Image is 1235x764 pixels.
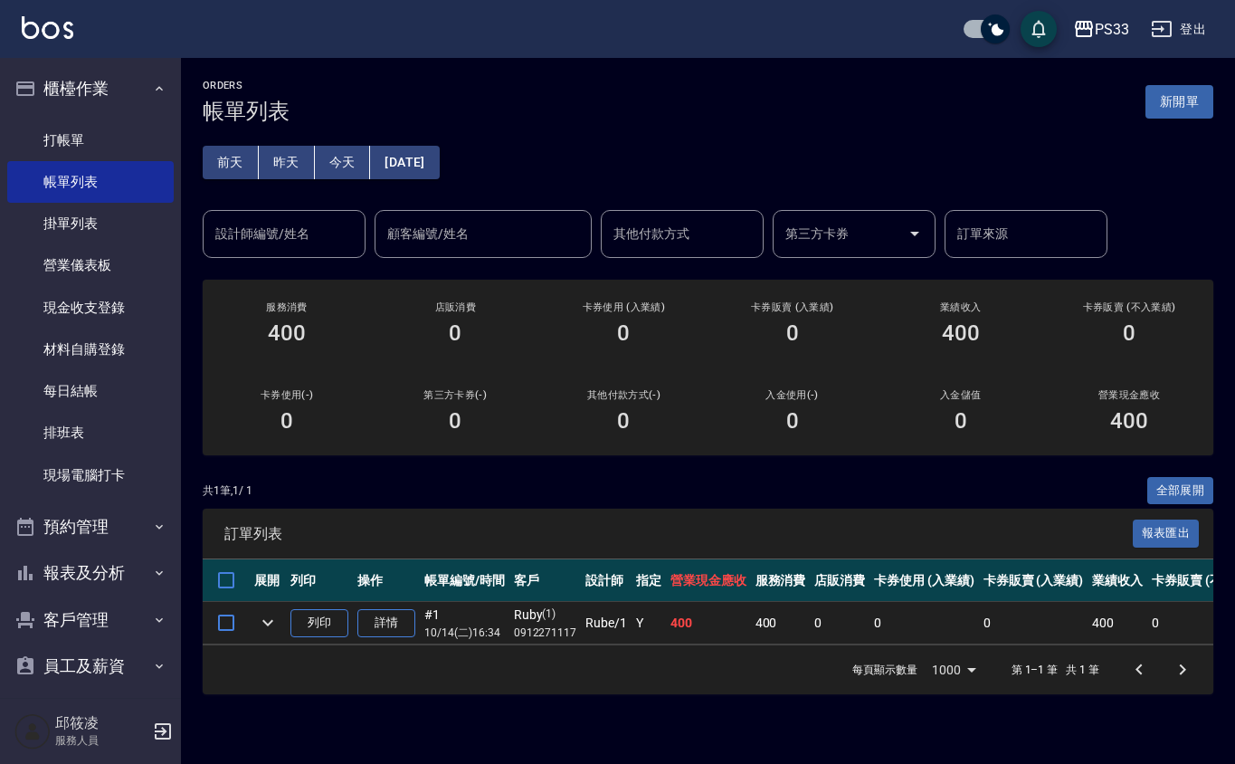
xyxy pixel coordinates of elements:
p: 10/14 (二) 16:34 [424,625,505,641]
h3: 0 [786,408,799,434]
h2: 第三方卡券(-) [393,389,518,401]
p: 共 1 筆, 1 / 1 [203,482,252,499]
h3: 0 [449,320,461,346]
th: 列印 [286,559,353,602]
button: Open [900,219,929,248]
a: 報表匯出 [1133,524,1200,541]
button: 預約管理 [7,503,174,550]
th: 設計師 [581,559,632,602]
td: Y [632,602,666,645]
a: 營業儀表板 [7,244,174,286]
button: 櫃檯作業 [7,65,174,112]
button: expand row [254,609,281,636]
h2: 其他付款方式(-) [561,389,686,401]
p: (1) [542,606,556,625]
a: 現場電腦打卡 [7,454,174,496]
h3: 0 [617,320,630,346]
h2: ORDERS [203,80,290,91]
th: 營業現金應收 [666,559,751,602]
h3: 0 [1123,320,1135,346]
a: 材料自購登錄 [7,329,174,370]
img: Logo [22,16,73,39]
span: 訂單列表 [224,525,1133,543]
h3: 0 [955,408,967,434]
h5: 邱筱凌 [55,714,147,732]
button: 客戶管理 [7,597,174,644]
a: 新開單 [1145,92,1213,110]
a: 現金收支登錄 [7,287,174,329]
h3: 0 [617,408,630,434]
th: 帳單編號/時間 [420,559,509,602]
th: 客戶 [509,559,582,602]
td: 0 [979,602,1088,645]
th: 店販消費 [810,559,869,602]
a: 掛單列表 [7,203,174,244]
td: 400 [666,602,751,645]
h3: 400 [1110,408,1148,434]
p: 第 1–1 筆 共 1 筆 [1012,662,1099,678]
th: 卡券販賣 (入業績) [979,559,1088,602]
th: 業績收入 [1088,559,1147,602]
h2: 營業現金應收 [1067,389,1192,401]
p: 0912271117 [514,625,577,641]
td: Rube /1 [581,602,632,645]
a: 排班表 [7,412,174,454]
h3: 帳單列表 [203,99,290,124]
h2: 業績收入 [898,301,1023,313]
button: 今天 [315,146,371,179]
button: 列印 [290,609,348,637]
p: 每頁顯示數量 [852,662,917,678]
h2: 入金使用(-) [729,389,854,401]
a: 詳情 [357,609,415,637]
h3: 服務消費 [224,301,349,313]
a: 打帳單 [7,119,174,161]
h2: 店販消費 [393,301,518,313]
h3: 0 [449,408,461,434]
img: Person [14,713,51,750]
td: 0 [869,602,979,645]
h2: 卡券販賣 (入業績) [729,301,854,313]
th: 指定 [632,559,666,602]
button: PS33 [1066,11,1136,48]
p: 服務人員 [55,732,147,749]
button: 報表匯出 [1133,520,1200,548]
h2: 卡券使用(-) [224,389,349,401]
button: 登出 [1144,13,1213,46]
div: PS33 [1095,18,1129,41]
h3: 400 [942,320,980,346]
h2: 卡券使用 (入業績) [561,301,686,313]
a: 帳單列表 [7,161,174,203]
th: 服務消費 [751,559,811,602]
h3: 0 [280,408,293,434]
button: [DATE] [370,146,439,179]
td: 400 [751,602,811,645]
td: #1 [420,602,509,645]
button: 前天 [203,146,259,179]
button: 昨天 [259,146,315,179]
button: 員工及薪資 [7,643,174,690]
div: Ruby [514,606,577,625]
button: 全部展開 [1147,477,1214,505]
th: 操作 [353,559,420,602]
a: 每日結帳 [7,370,174,412]
td: 400 [1088,602,1147,645]
button: 新開單 [1145,85,1213,119]
div: 1000 [925,645,983,694]
th: 卡券使用 (入業績) [869,559,979,602]
button: 報表及分析 [7,549,174,597]
td: 0 [810,602,869,645]
th: 展開 [250,559,286,602]
h3: 400 [268,320,306,346]
h2: 入金儲值 [898,389,1023,401]
h3: 0 [786,320,799,346]
h2: 卡券販賣 (不入業績) [1067,301,1192,313]
button: save [1021,11,1057,47]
